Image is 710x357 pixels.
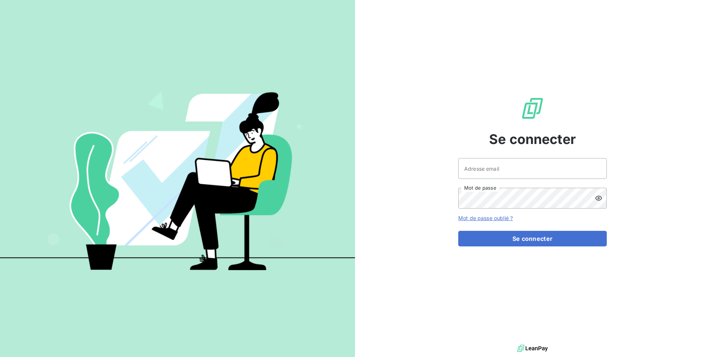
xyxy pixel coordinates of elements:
[458,158,607,179] input: placeholder
[458,231,607,246] button: Se connecter
[458,215,513,221] a: Mot de passe oublié ?
[521,96,544,120] img: Logo LeanPay
[517,343,548,354] img: logo
[489,129,576,149] span: Se connecter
